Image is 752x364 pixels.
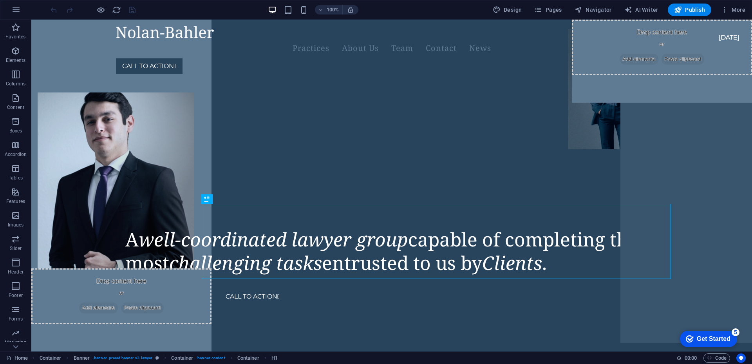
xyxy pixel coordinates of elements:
[93,353,152,363] span: . banner .preset-banner-v3-lawyer
[668,4,711,16] button: Publish
[490,4,525,16] button: Design
[315,5,343,14] button: 100%
[6,353,28,363] a: Click to cancel selection. Double-click to open Pages
[588,34,627,45] span: Add elements
[58,2,66,9] div: 5
[676,353,697,363] h6: Session time
[7,104,24,110] p: Content
[8,269,23,275] p: Header
[621,4,662,16] button: AI Writer
[40,353,278,363] nav: breadcrumb
[112,5,121,14] i: Reload page
[674,6,705,14] span: Publish
[531,4,565,16] button: Pages
[718,4,748,16] button: More
[171,353,193,363] span: Click to select. Double-click to edit
[9,292,23,299] p: Footer
[493,6,522,14] span: Design
[736,353,746,363] button: Usercentrics
[5,151,27,158] p: Accordion
[74,353,90,363] span: Click to select. Double-click to edit
[630,34,673,45] span: Paste clipboard
[5,339,26,346] p: Marketing
[237,353,259,363] span: Click to select. Double-click to edit
[6,81,25,87] p: Columns
[6,4,63,20] div: Get Started 5 items remaining, 0% complete
[9,128,22,134] p: Boxes
[721,6,745,14] span: More
[40,353,61,363] span: Click to select. Double-click to edit
[6,198,25,205] p: Features
[112,5,121,14] button: reload
[196,353,225,363] span: . banner-content
[534,6,562,14] span: Pages
[23,9,57,16] div: Get Started
[347,6,354,13] i: On resize automatically adjust zoom level to fit chosen device.
[8,222,24,228] p: Images
[271,353,278,363] span: Click to select. Double-click to edit
[690,355,691,361] span: :
[5,34,25,40] p: Favorites
[90,283,133,294] span: Paste clipboard
[703,353,730,363] button: Code
[624,6,658,14] span: AI Writer
[575,6,612,14] span: Navigator
[571,4,615,16] button: Navigator
[48,283,87,294] span: Add elements
[685,353,697,363] span: 00 00
[9,175,23,181] p: Tables
[10,245,22,252] p: Slider
[9,316,23,322] p: Forms
[6,57,26,63] p: Elements
[327,5,339,14] h6: 100%
[143,43,145,50] i: 
[707,353,727,363] span: Code
[96,5,105,14] button: Click here to leave preview mode and continue editing
[155,356,159,360] i: This element is a customizable preset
